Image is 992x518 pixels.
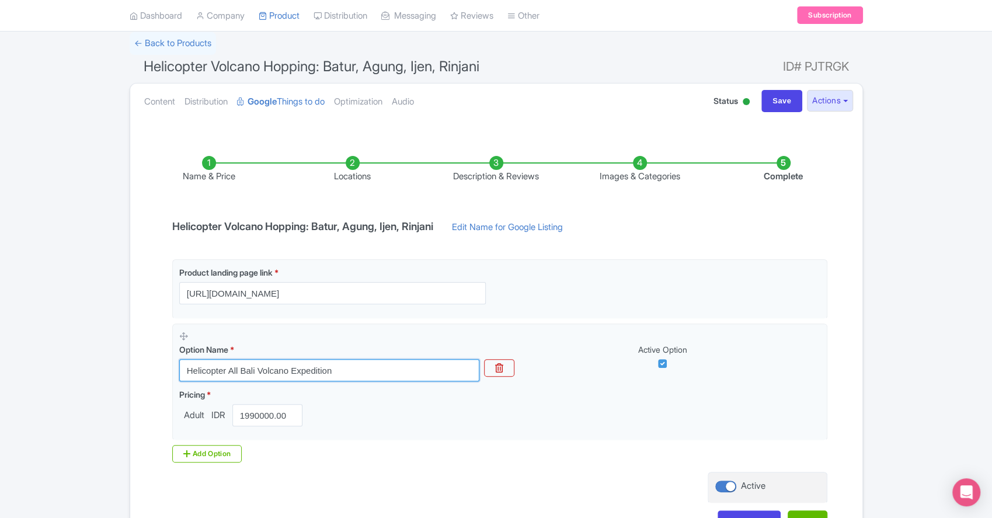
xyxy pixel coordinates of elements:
[248,95,277,109] strong: Google
[638,345,687,354] span: Active Option
[179,390,205,399] span: Pricing
[144,84,175,120] a: Content
[712,156,855,183] li: Complete
[209,409,228,422] span: IDR
[144,58,479,75] span: Helicopter Volcano Hopping: Batur, Agung, Ijen, Rinjani
[392,84,414,120] a: Audio
[761,90,802,112] input: Save
[179,345,228,354] span: Option Name
[185,84,228,120] a: Distribution
[797,7,862,25] a: Subscription
[179,267,273,277] span: Product landing page link
[440,221,575,239] a: Edit Name for Google Listing
[334,84,382,120] a: Optimization
[281,156,424,183] li: Locations
[783,55,849,78] span: ID# PJTRGK
[952,478,980,506] div: Open Intercom Messenger
[130,32,216,55] a: ← Back to Products
[237,84,325,120] a: GoogleThings to do
[568,156,712,183] li: Images & Categories
[172,445,242,463] div: Add Option
[137,156,281,183] li: Name & Price
[179,282,486,304] input: Product landing page link
[179,409,209,422] span: Adult
[740,93,752,112] div: Active
[713,95,738,107] span: Status
[232,404,303,426] input: 0.00
[807,90,853,112] button: Actions
[179,359,479,381] input: Option Name
[424,156,568,183] li: Description & Reviews
[741,479,765,493] div: Active
[165,221,440,232] h4: Helicopter Volcano Hopping: Batur, Agung, Ijen, Rinjani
